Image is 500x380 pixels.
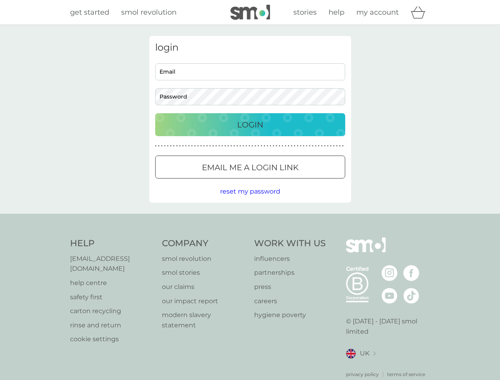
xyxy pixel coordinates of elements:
[273,144,274,148] p: ●
[330,144,332,148] p: ●
[185,144,187,148] p: ●
[176,144,178,148] p: ●
[300,144,302,148] p: ●
[212,144,214,148] p: ●
[327,144,329,148] p: ●
[315,144,317,148] p: ●
[387,370,425,378] p: terms of service
[276,144,278,148] p: ●
[293,7,317,18] a: stories
[179,144,181,148] p: ●
[230,144,232,148] p: ●
[333,144,335,148] p: ●
[294,144,295,148] p: ●
[303,144,304,148] p: ●
[240,144,241,148] p: ●
[224,144,226,148] p: ●
[162,296,246,306] a: our impact report
[162,282,246,292] p: our claims
[220,188,280,195] span: reset my password
[342,144,344,148] p: ●
[237,118,263,131] p: Login
[360,348,369,359] span: UK
[194,144,196,148] p: ●
[264,144,265,148] p: ●
[70,8,109,17] span: get started
[403,265,419,281] img: visit the smol Facebook page
[346,370,379,378] a: privacy policy
[346,237,386,264] img: smol
[70,254,154,274] a: [EMAIL_ADDRESS][DOMAIN_NAME]
[220,186,280,197] button: reset my password
[162,254,246,264] p: smol revolution
[254,254,326,264] a: influencers
[182,144,184,148] p: ●
[209,144,211,148] p: ●
[356,7,399,18] a: my account
[297,144,298,148] p: ●
[170,144,172,148] p: ●
[70,334,154,344] a: cookie settings
[254,268,326,278] a: partnerships
[215,144,217,148] p: ●
[236,144,238,148] p: ●
[285,144,286,148] p: ●
[155,42,345,53] h3: login
[382,288,397,304] img: visit the smol Youtube page
[411,4,430,20] div: basket
[260,144,262,148] p: ●
[329,7,344,18] a: help
[219,144,220,148] p: ●
[155,113,345,136] button: Login
[306,144,308,148] p: ●
[162,310,246,330] a: modern slavery statement
[312,144,314,148] p: ●
[221,144,223,148] p: ●
[324,144,326,148] p: ●
[321,144,323,148] p: ●
[206,144,208,148] p: ●
[309,144,310,148] p: ●
[373,351,376,356] img: select a new location
[70,320,154,331] a: rinse and return
[249,144,250,148] p: ●
[267,144,268,148] p: ●
[346,316,430,336] p: © [DATE] - [DATE] smol limited
[155,156,345,179] button: Email me a login link
[162,268,246,278] a: smol stories
[121,7,177,18] a: smol revolution
[162,237,246,250] h4: Company
[121,8,177,17] span: smol revolution
[329,8,344,17] span: help
[188,144,190,148] p: ●
[258,144,259,148] p: ●
[164,144,165,148] p: ●
[254,310,326,320] a: hygiene poverty
[70,237,154,250] h4: Help
[200,144,202,148] p: ●
[270,144,271,148] p: ●
[70,7,109,18] a: get started
[197,144,199,148] p: ●
[70,306,154,316] a: carton recycling
[279,144,280,148] p: ●
[230,5,270,20] img: smol
[254,282,326,292] a: press
[252,144,253,148] p: ●
[191,144,193,148] p: ●
[202,161,298,174] p: Email me a login link
[70,292,154,302] a: safety first
[336,144,338,148] p: ●
[255,144,256,148] p: ●
[254,296,326,306] a: careers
